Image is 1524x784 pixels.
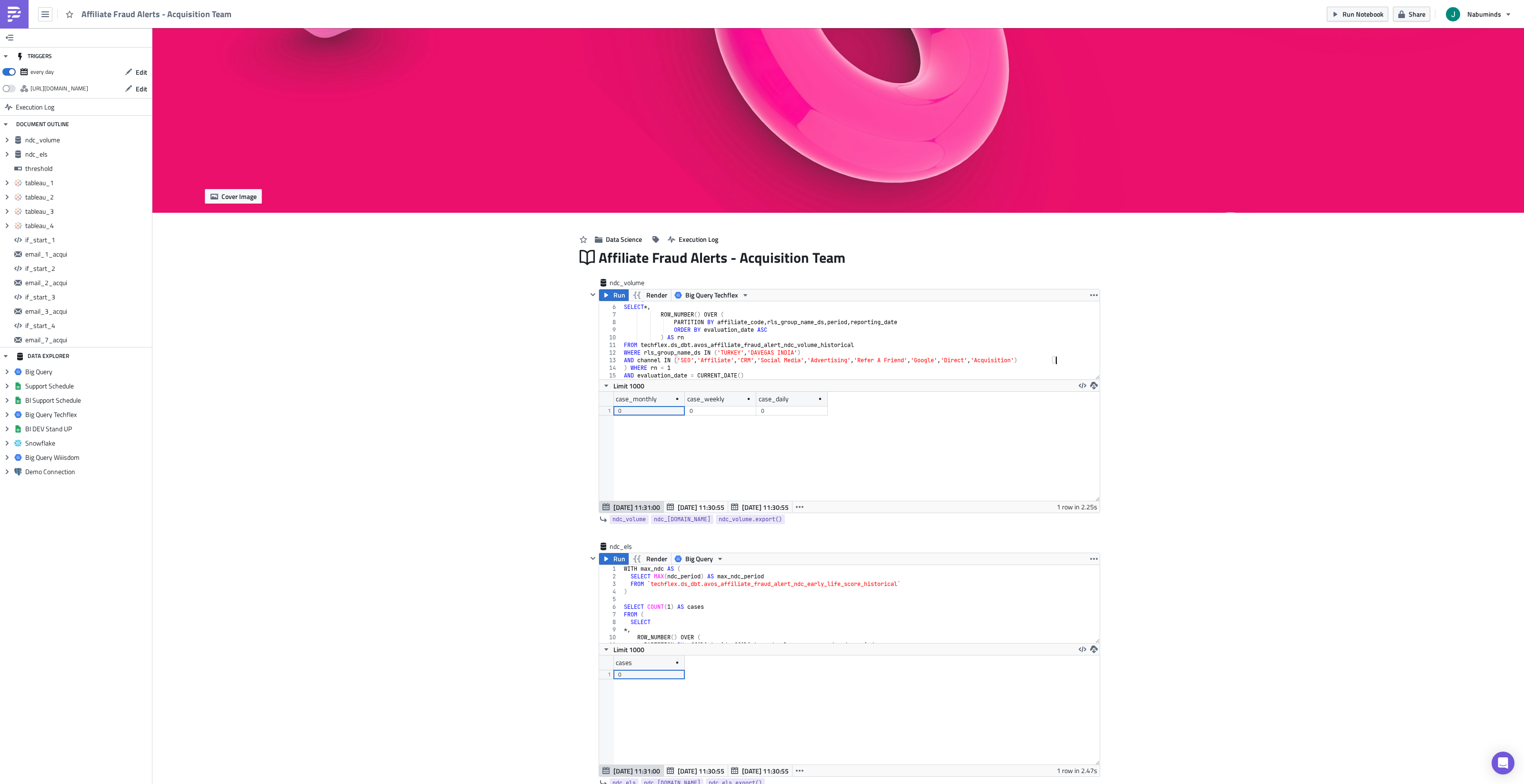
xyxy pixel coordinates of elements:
[221,191,257,201] span: Cover Image
[610,515,649,524] a: ndc_volume
[599,289,629,301] button: Run
[120,65,152,79] button: Edit
[587,289,599,300] button: Hide content
[719,515,782,524] span: ndc_volume.export()
[671,553,727,565] button: Big Query
[599,588,622,595] div: 4
[646,289,667,301] span: Render
[30,81,88,96] div: https://pushmetrics.io/api/v1/report/Ynr1YXbrp2/webhook?token=d3d301d8426848368960c64e23c76987
[599,334,622,341] div: 10
[678,766,724,776] span: [DATE] 11:30:55
[599,326,622,334] div: 9
[25,250,150,258] span: email_1_acqui
[25,321,150,330] span: if_start_4
[616,392,657,406] div: case_monthly
[610,542,648,551] span: ndc_els
[82,57,457,65] h4: Affiliate Fraud Alert: NDC Volume - Weekly
[82,57,457,65] h4: Affiliate Fraud Alert: NDC Early Life Score
[599,595,622,603] div: 5
[613,381,644,391] span: Limit 1000
[25,425,150,433] span: BI DEV Stand UP
[599,372,622,379] div: 15
[16,48,52,65] div: TRIGGERS
[25,236,150,244] span: if_start_1
[654,515,711,524] span: ndc_[DOMAIN_NAME]
[628,289,672,301] button: Render
[4,4,477,269] body: Rich Text Area. Press ALT-0 for help.
[759,392,789,406] div: case_daily
[716,515,785,524] a: ndc_volume.export()
[16,347,69,365] div: DATA EXPLORER
[742,502,789,512] span: [DATE] 11:30:55
[1467,9,1501,19] span: Nabuminds
[120,81,152,96] button: Edit
[25,467,150,476] span: Demo Connection
[1057,765,1097,776] div: 1 row in 2.47s
[16,99,54,116] span: Execution Log
[618,670,680,679] div: 0
[25,278,150,287] span: email_2_acqui
[82,43,245,56] span: Business Intelligence Reports
[599,501,664,513] button: [DATE] 11:31:00
[613,645,644,655] span: Limit 1000
[613,553,625,565] span: Run
[612,515,646,524] span: ndc_volume
[685,289,738,301] span: Big Query Techflex
[25,136,150,144] span: ndc_volume
[25,150,150,159] span: ndc_els
[599,634,622,641] div: 10
[16,116,69,133] div: DOCUMENT OUTLINE
[1327,7,1388,21] button: Run Notebook
[606,234,642,244] span: Data Science
[599,349,622,357] div: 12
[599,364,622,372] div: 14
[599,341,622,349] div: 11
[81,9,232,20] span: Affiliate Fraud Alerts - Acquisition Team
[25,293,150,301] span: if_start_3
[136,67,147,77] span: Edit
[742,766,789,776] span: [DATE] 11:30:55
[613,502,660,512] span: [DATE] 11:31:00
[599,303,622,311] div: 6
[599,318,622,326] div: 8
[25,264,150,273] span: if_start_2
[679,234,718,244] span: Execution Log
[690,406,752,416] div: 0
[1393,7,1430,21] button: Share
[7,7,22,22] img: PushMetrics
[25,193,150,201] span: tableau_2
[30,65,54,79] div: every day
[25,382,150,390] span: Support Schedule
[25,164,150,173] span: threshold
[599,626,622,634] div: 9
[25,221,150,230] span: tableau_4
[663,501,728,513] button: [DATE] 11:30:55
[599,565,622,573] div: 1
[1409,9,1425,19] span: Share
[1445,6,1461,22] img: Avatar
[205,189,262,204] button: Cover Image
[599,611,622,618] div: 7
[685,553,713,565] span: Big Query
[599,580,622,588] div: 3
[82,57,457,65] h4: Affiliate Fraud Alert: NDC Volume - Daily
[25,336,150,344] span: email_7_acqui
[1492,752,1514,774] div: Open Intercom Messenger
[616,655,632,670] div: cases
[687,392,724,406] div: case_weekly
[25,410,150,419] span: Big Query Techflex
[25,307,150,316] span: email_3_acqui
[25,439,150,447] span: Snowflake
[25,367,150,376] span: Big Query
[599,553,629,565] button: Run
[613,766,660,776] span: [DATE] 11:31:00
[136,84,147,94] span: Edit
[663,765,728,776] button: [DATE] 11:30:55
[599,603,622,611] div: 6
[728,765,792,776] button: [DATE] 11:30:55
[663,232,723,247] button: Execution Log
[82,57,457,65] h4: Affiliate Fraud Alert: NDC Volume - Monthly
